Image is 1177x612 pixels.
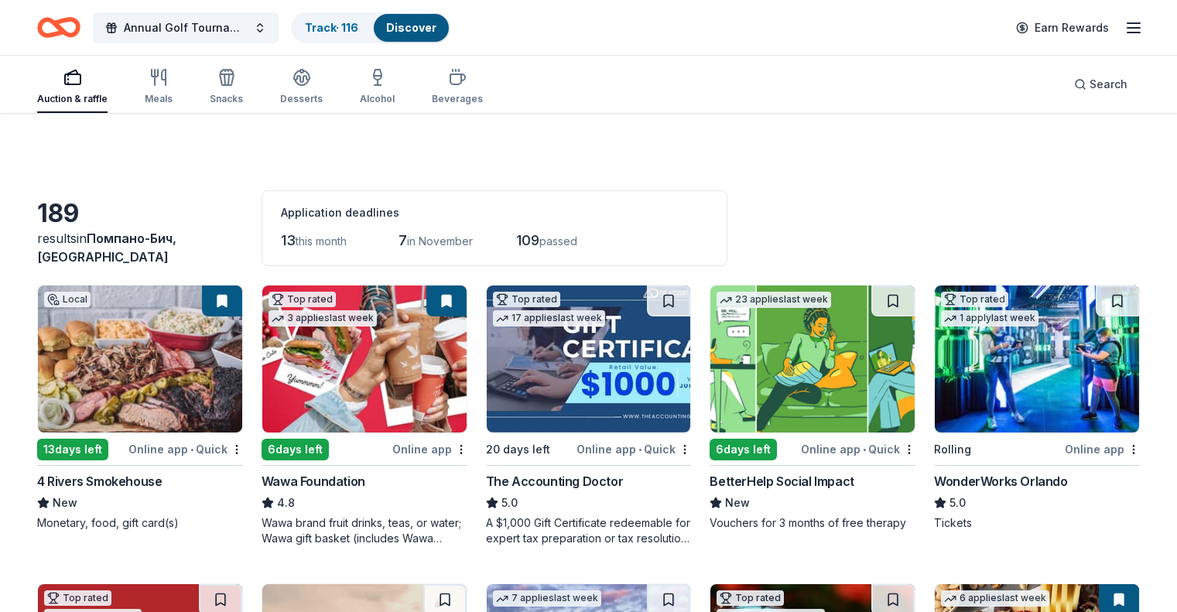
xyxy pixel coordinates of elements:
[386,21,436,34] a: Discover
[432,62,483,113] button: Beverages
[269,292,336,307] div: Top rated
[291,12,450,43] button: Track· 116Discover
[486,285,692,546] a: Image for The Accounting DoctorTop rated17 applieslast week20 days leftOnline app•QuickThe Accoun...
[717,590,784,606] div: Top rated
[360,62,395,113] button: Alcohol
[710,515,915,531] div: Vouchers for 3 months of free therapy
[493,590,601,607] div: 7 applies last week
[501,494,518,512] span: 5.0
[37,285,243,531] a: Image for 4 Rivers SmokehouseLocal13days leftOnline app•Quick4 Rivers SmokehouseNewMonetary, food...
[539,234,577,248] span: passed
[486,515,692,546] div: A $1,000 Gift Certificate redeemable for expert tax preparation or tax resolution services—recipi...
[37,9,80,46] a: Home
[296,234,347,248] span: this month
[210,93,243,105] div: Snacks
[262,285,467,546] a: Image for Wawa FoundationTop rated3 applieslast week6days leftOnline appWawa Foundation4.8Wawa br...
[37,439,108,460] div: 13 days left
[269,310,377,327] div: 3 applies last week
[863,443,866,456] span: •
[407,234,473,248] span: in November
[210,62,243,113] button: Snacks
[934,515,1140,531] div: Tickets
[486,440,550,459] div: 20 days left
[399,232,407,248] span: 7
[717,292,831,308] div: 23 applies last week
[305,21,358,34] a: Track· 116
[1007,14,1118,42] a: Earn Rewards
[710,472,854,491] div: BetterHelp Social Impact
[277,494,295,512] span: 4.8
[37,231,176,265] span: in
[516,232,539,248] span: 109
[37,93,108,105] div: Auction & raffle
[949,494,966,512] span: 5.0
[493,310,605,327] div: 17 applies last week
[37,198,243,229] div: 189
[1062,69,1140,100] button: Search
[487,285,691,433] img: Image for The Accounting Doctor
[941,292,1008,307] div: Top rated
[44,292,91,307] div: Local
[710,285,915,433] img: Image for BetterHelp Social Impact
[128,439,243,459] div: Online app Quick
[37,472,162,491] div: 4 Rivers Smokehouse
[93,12,279,43] button: Annual Golf Tournament
[577,439,691,459] div: Online app Quick
[262,472,365,491] div: Wawa Foundation
[281,232,296,248] span: 13
[37,231,176,265] span: Помпано-Бич, [GEOGRAPHIC_DATA]
[493,292,560,307] div: Top rated
[37,229,243,266] div: results
[44,590,111,606] div: Top rated
[1065,439,1140,459] div: Online app
[934,285,1140,531] a: Image for WonderWorks OrlandoTop rated1 applylast weekRollingOnline appWonderWorks Orlando5.0Tickets
[124,19,248,37] span: Annual Golf Tournament
[360,93,395,105] div: Alcohol
[710,285,915,531] a: Image for BetterHelp Social Impact23 applieslast week6days leftOnline app•QuickBetterHelp Social ...
[53,494,77,512] span: New
[280,93,323,105] div: Desserts
[486,472,624,491] div: The Accounting Doctor
[37,515,243,531] div: Monetary, food, gift card(s)
[725,494,750,512] span: New
[934,440,971,459] div: Rolling
[38,285,242,433] img: Image for 4 Rivers Smokehouse
[281,203,708,222] div: Application deadlines
[935,285,1139,433] img: Image for WonderWorks Orlando
[638,443,642,456] span: •
[710,439,777,460] div: 6 days left
[1090,75,1127,94] span: Search
[145,93,173,105] div: Meals
[432,93,483,105] div: Beverages
[262,439,329,460] div: 6 days left
[392,439,467,459] div: Online app
[262,285,467,433] img: Image for Wawa Foundation
[941,310,1038,327] div: 1 apply last week
[37,62,108,113] button: Auction & raffle
[262,515,467,546] div: Wawa brand fruit drinks, teas, or water; Wawa gift basket (includes Wawa products and coupons)
[145,62,173,113] button: Meals
[190,443,193,456] span: •
[941,590,1049,607] div: 6 applies last week
[280,62,323,113] button: Desserts
[934,472,1067,491] div: WonderWorks Orlando
[801,439,915,459] div: Online app Quick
